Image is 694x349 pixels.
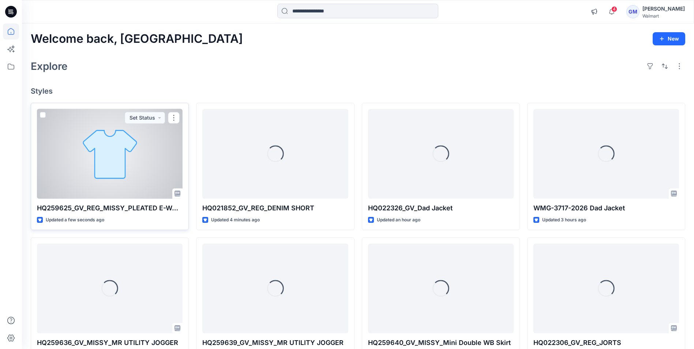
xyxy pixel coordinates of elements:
[31,87,685,95] h4: Styles
[202,203,348,213] p: HQ021852_GV_REG_DENIM SHORT
[542,216,586,224] p: Updated 3 hours ago
[368,338,514,348] p: HQ259640_GV_MISSY_Mini Double WB Skirt
[46,216,104,224] p: Updated a few seconds ago
[202,338,348,348] p: HQ259639_GV_MISSY_MR UTILITY JOGGER
[31,60,68,72] h2: Explore
[211,216,260,224] p: Updated 4 minutes ago
[653,32,685,45] button: New
[377,216,420,224] p: Updated an hour ago
[642,4,685,13] div: [PERSON_NAME]
[626,5,639,18] div: GM
[368,203,514,213] p: HQ022326_GV_Dad Jacket
[37,203,183,213] p: HQ259625_GV_REG_MISSY_PLEATED E-WAIST PANT
[533,203,679,213] p: WMG-3717-2026 Dad Jacket
[37,109,183,199] a: HQ259625_GV_REG_MISSY_PLEATED E-WAIST PANT
[642,13,685,19] div: Walmart
[37,338,183,348] p: HQ259636_GV_MISSY_MR UTILITY JOGGER
[611,6,617,12] span: 4
[533,338,679,348] p: HQ022306_GV_REG_JORTS
[31,32,243,46] h2: Welcome back, [GEOGRAPHIC_DATA]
